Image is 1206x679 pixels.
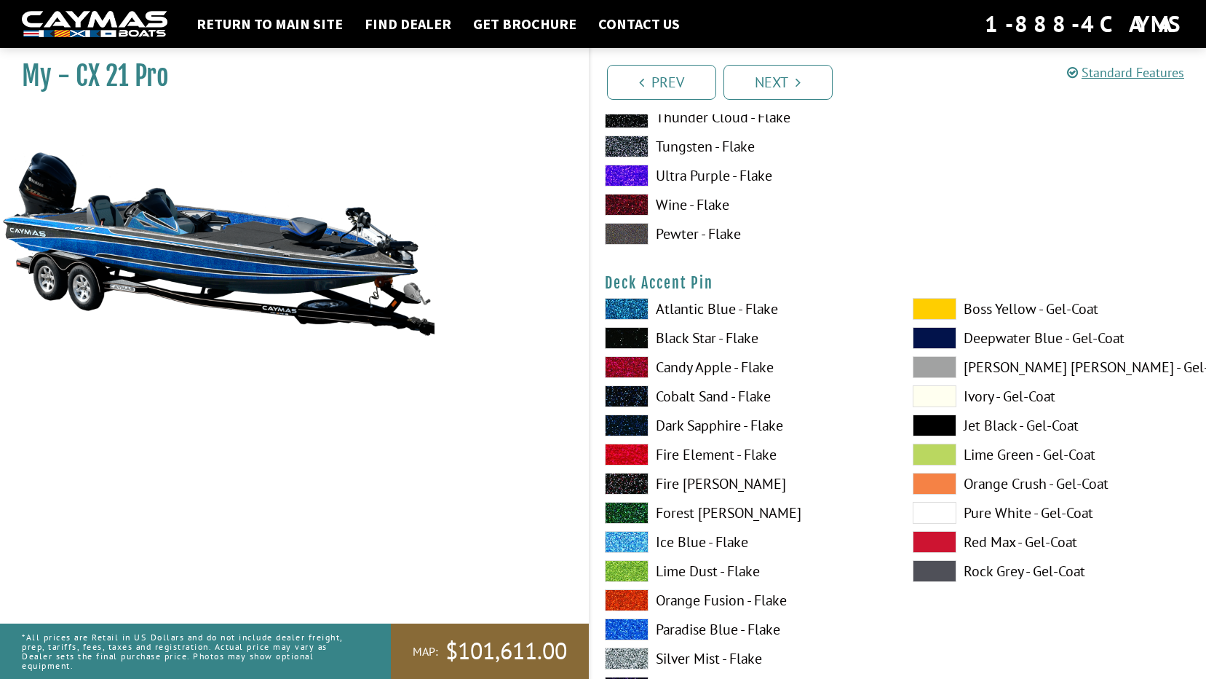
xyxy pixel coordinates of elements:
[913,385,1191,407] label: Ivory - Gel-Coat
[913,327,1191,349] label: Deepwater Blue - Gel-Coat
[605,648,884,670] label: Silver Mist - Flake
[913,415,1191,436] label: Jet Black - Gel-Coat
[1067,64,1184,81] a: Standard Features
[605,223,884,245] label: Pewter - Flake
[591,15,687,34] a: Contact Us
[22,625,358,678] p: *All prices are Retail in US Dollars and do not include dealer freight, prep, tariffs, fees, taxe...
[605,619,884,640] label: Paradise Blue - Flake
[985,8,1184,40] div: 1-888-4CAYMAS
[22,60,552,93] h1: My - CX 21 Pro
[391,624,589,679] a: MAP:$101,611.00
[605,473,884,495] label: Fire [PERSON_NAME]
[723,65,833,100] a: Next
[605,298,884,320] label: Atlantic Blue - Flake
[605,356,884,378] label: Candy Apple - Flake
[605,165,884,187] label: Ultra Purple - Flake
[913,356,1191,378] label: [PERSON_NAME] [PERSON_NAME] - Gel-Coat
[357,15,459,34] a: Find Dealer
[605,274,1192,292] h4: Deck Accent Pin
[605,589,884,611] label: Orange Fusion - Flake
[413,644,438,659] span: MAP:
[913,444,1191,466] label: Lime Green - Gel-Coat
[466,15,584,34] a: Get Brochure
[913,473,1191,495] label: Orange Crush - Gel-Coat
[605,106,884,128] label: Thunder Cloud - Flake
[605,444,884,466] label: Fire Element - Flake
[605,136,884,157] label: Tungsten - Flake
[913,502,1191,524] label: Pure White - Gel-Coat
[605,194,884,216] label: Wine - Flake
[605,531,884,553] label: Ice Blue - Flake
[189,15,350,34] a: Return to main site
[605,415,884,436] label: Dark Sapphire - Flake
[605,327,884,349] label: Black Star - Flake
[22,11,167,38] img: white-logo-c9c8dbefe5ff5ceceb0f0178aa75bf4bb51f6bca0971e226c86eb53dfe498488.png
[445,636,567,667] span: $101,611.00
[913,298,1191,320] label: Boss Yellow - Gel-Coat
[913,531,1191,553] label: Red Max - Gel-Coat
[605,502,884,524] label: Forest [PERSON_NAME]
[607,65,716,100] a: Prev
[913,560,1191,582] label: Rock Grey - Gel-Coat
[605,560,884,582] label: Lime Dust - Flake
[605,385,884,407] label: Cobalt Sand - Flake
